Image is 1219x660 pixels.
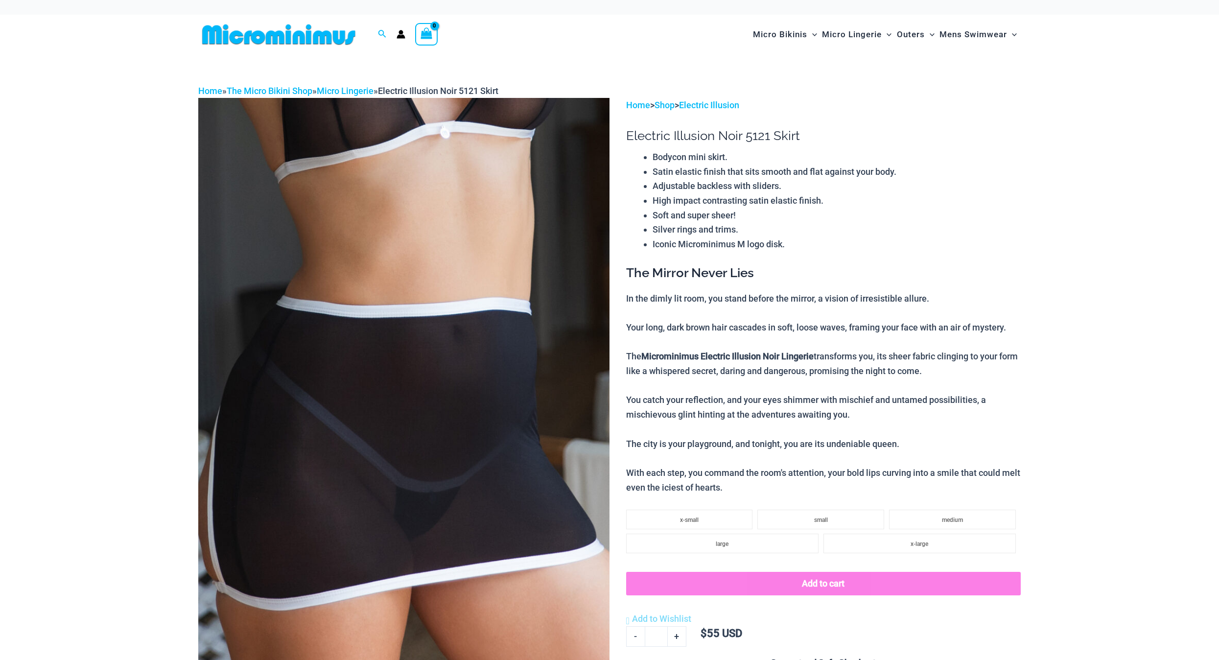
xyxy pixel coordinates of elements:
input: Product quantity [645,626,668,647]
h1: Electric Illusion Noir 5121 Skirt [626,128,1021,143]
a: The Micro Bikini Shop [227,86,312,96]
li: Silver rings and trims. [653,222,1021,237]
b: Microminimus Electric Illusion Noir Lingerie [641,351,814,361]
a: Micro BikinisMenu ToggleMenu Toggle [750,20,820,49]
span: large [716,541,728,547]
bdi: 55 USD [701,627,742,639]
span: Menu Toggle [925,22,935,47]
li: small [757,510,884,529]
h3: The Mirror Never Lies [626,265,1021,282]
a: OutersMenu ToggleMenu Toggle [894,20,937,49]
span: Menu Toggle [1007,22,1017,47]
span: Mens Swimwear [939,22,1007,47]
img: MM SHOP LOGO FLAT [198,24,359,46]
a: View Shopping Cart, empty [415,23,438,46]
nav: Site Navigation [749,18,1021,51]
span: x-large [911,541,928,547]
span: Menu Toggle [882,22,891,47]
span: » » » [198,86,498,96]
a: Add to Wishlist [626,612,691,626]
li: Soft and super sheer! [653,208,1021,223]
a: Home [198,86,222,96]
span: Outers [897,22,925,47]
p: In the dimly lit room, you stand before the mirror, a vision of irresistible allure. Your long, d... [626,291,1021,495]
li: x-small [626,510,753,529]
a: Account icon link [397,30,405,39]
span: Menu Toggle [807,22,817,47]
li: large [626,534,819,553]
button: Add to cart [626,572,1021,595]
li: medium [889,510,1016,529]
li: Satin elastic finish that sits smooth and flat against your body. [653,165,1021,179]
a: + [668,626,686,647]
li: Bodycon mini skirt. [653,150,1021,165]
span: Micro Lingerie [822,22,882,47]
li: Adjustable backless with sliders. [653,179,1021,193]
a: Home [626,100,650,110]
a: Mens SwimwearMenu ToggleMenu Toggle [937,20,1019,49]
a: Shop [655,100,675,110]
a: Electric Illusion [679,100,739,110]
p: > > [626,98,1021,113]
a: Micro LingerieMenu ToggleMenu Toggle [820,20,894,49]
span: small [814,517,828,523]
span: x-small [680,517,699,523]
a: - [626,626,645,647]
span: Electric Illusion Noir 5121 Skirt [378,86,498,96]
span: $ [701,627,707,639]
span: Micro Bikinis [753,22,807,47]
a: Micro Lingerie [317,86,374,96]
li: Iconic Microminimus M logo disk. [653,237,1021,252]
span: medium [942,517,963,523]
li: x-large [823,534,1016,553]
li: High impact contrasting satin elastic finish. [653,193,1021,208]
a: Search icon link [378,28,387,41]
span: Add to Wishlist [632,613,691,624]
